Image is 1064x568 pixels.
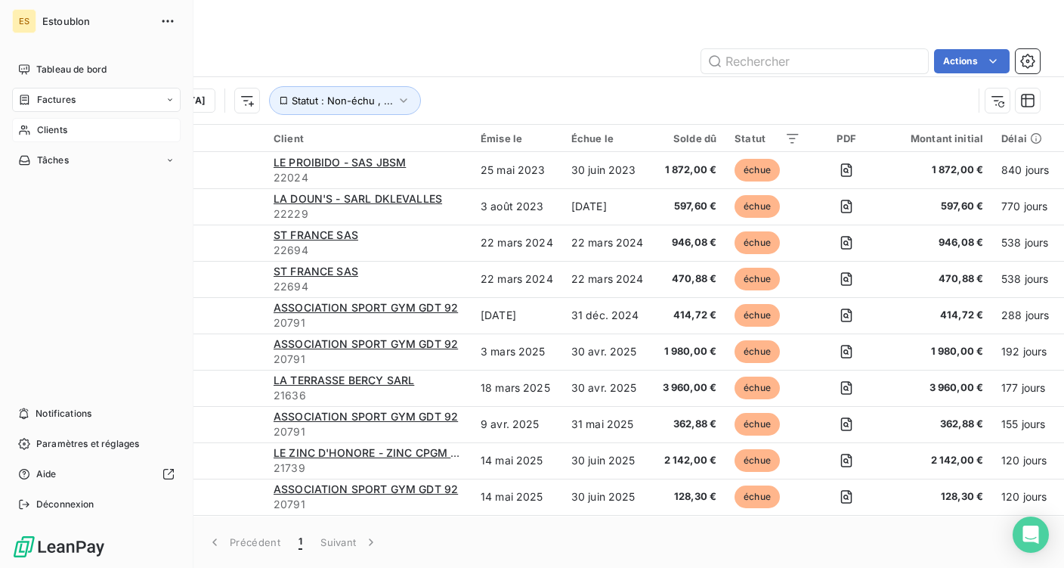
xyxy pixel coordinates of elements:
span: LE ZINC D'HONORE - ZINC CPGM SARL [274,446,478,459]
span: 1 872,00 € [892,163,983,178]
td: 120 jours [992,442,1058,479]
span: 470,88 € [662,272,717,287]
td: 155 jours [992,406,1058,442]
span: 362,88 € [662,417,717,432]
div: Client [274,132,462,144]
span: ASSOCIATION SPORT GYM GDT 92 [274,483,458,495]
span: 2 142,00 € [662,453,717,468]
input: Rechercher [701,49,928,73]
td: 30 juin 2025 [562,479,653,515]
span: 1 [298,535,302,550]
div: Open Intercom Messenger [1013,517,1049,553]
span: échue [735,304,780,327]
div: Échue le [571,132,644,144]
td: 30 juin 2025 [562,442,653,479]
span: Tableau de bord [36,63,107,76]
span: Clients [37,123,67,137]
td: 25 mai 2023 [472,152,562,188]
td: 31 déc. 2024 [562,297,653,334]
td: 177 jours [992,370,1058,406]
span: 20791 [274,315,462,331]
span: ASSOCIATION SPORT GYM GDT 92 [274,410,458,423]
button: 1 [289,526,311,558]
span: Paramètres et réglages [36,437,139,451]
a: Aide [12,462,181,486]
td: 30 avr. 2025 [562,370,653,406]
span: 2 142,00 € [892,453,983,468]
span: LA TERRASSE BERCY SARL [274,374,414,386]
span: échue [735,340,780,363]
span: ASSOCIATION SPORT GYM GDT 92 [274,301,458,314]
span: 597,60 € [892,199,983,214]
button: Suivant [311,526,388,558]
span: 946,08 € [892,235,983,250]
td: 120 jours [992,479,1058,515]
td: 22 mars 2024 [562,225,653,261]
span: 470,88 € [892,272,983,287]
span: Déconnexion [36,498,94,511]
span: 362,88 € [892,417,983,432]
span: 1 980,00 € [892,344,983,359]
span: 1 980,00 € [662,344,717,359]
span: 414,72 € [892,308,983,323]
span: ASSOCIATION SPORT GYM GDT 92 [274,337,458,350]
div: Statut [735,132,800,144]
span: Notifications [36,407,91,421]
span: ST FRANCE SAS [274,228,358,241]
span: 128,30 € [892,489,983,504]
span: échue [735,486,780,508]
td: [DATE] [562,188,653,225]
span: 22694 [274,279,462,294]
span: échue [735,449,780,472]
td: 14 mai 2025 [472,479,562,515]
div: Délai [1001,132,1049,144]
span: Aide [36,467,57,481]
span: 21636 [274,388,462,403]
span: Tâches [37,154,69,167]
td: 9 avr. 2025 [472,406,562,442]
span: Estoublon [42,15,151,27]
td: 22 mars 2024 [472,261,562,297]
span: Statut : Non-échu , ... [292,95,393,107]
span: 21739 [274,461,462,476]
span: échue [735,413,780,436]
span: 3 960,00 € [892,380,983,396]
span: 1 872,00 € [662,163,717,178]
span: échue [735,159,780,182]
td: 770 jours [992,188,1058,225]
td: 30 juin 2025 [562,515,653,551]
td: 14 mai 2025 [472,515,562,551]
span: 20791 [274,497,462,512]
img: Logo LeanPay [12,535,106,559]
td: 192 jours [992,334,1058,370]
button: Précédent [198,526,289,558]
div: Émise le [481,132,553,144]
div: PDF [818,132,874,144]
span: 22694 [274,243,462,258]
td: 22 mars 2024 [472,225,562,261]
span: 22024 [274,170,462,185]
span: échue [735,377,780,399]
td: 3 mars 2025 [472,334,562,370]
td: 30 juin 2023 [562,152,653,188]
td: 538 jours [992,261,1058,297]
span: 128,30 € [662,489,717,504]
td: 3 août 2023 [472,188,562,225]
span: LA DOUN'S - SARL DKLEVALLES [274,192,442,205]
td: 120 jours [992,515,1058,551]
span: LE PROIBIDO - SAS JBSM [274,156,406,169]
td: 30 avr. 2025 [562,334,653,370]
span: échue [735,231,780,254]
span: échue [735,268,780,290]
button: Statut : Non-échu , ... [269,86,421,115]
span: échue [735,195,780,218]
div: ES [12,9,36,33]
td: 840 jours [992,152,1058,188]
span: 414,72 € [662,308,717,323]
div: Montant initial [892,132,983,144]
span: ST FRANCE SAS [274,265,358,278]
div: Solde dû [662,132,717,144]
td: 538 jours [992,225,1058,261]
td: 288 jours [992,297,1058,334]
span: 597,60 € [662,199,717,214]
